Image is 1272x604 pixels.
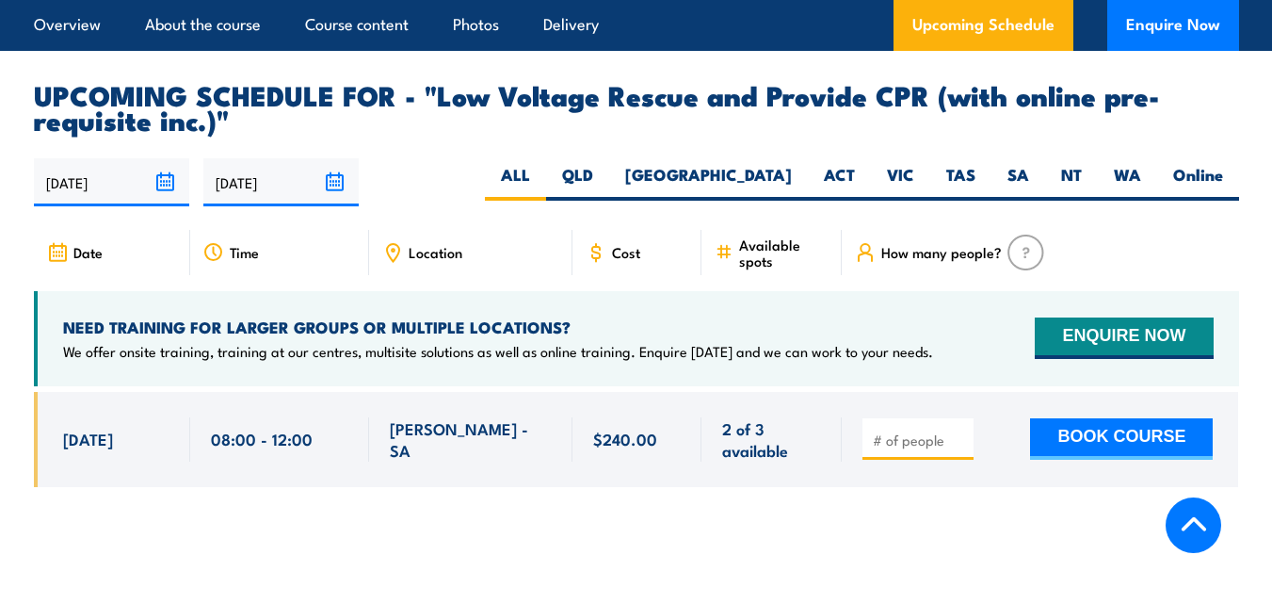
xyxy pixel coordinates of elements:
[203,158,359,206] input: To date
[34,158,189,206] input: From date
[722,417,821,462] span: 2 of 3 available
[609,164,808,201] label: [GEOGRAPHIC_DATA]
[63,428,113,449] span: [DATE]
[1035,318,1213,359] button: ENQUIRE NOW
[612,244,640,260] span: Cost
[485,164,546,201] label: ALL
[230,244,259,260] span: Time
[546,164,609,201] label: QLD
[1098,164,1157,201] label: WA
[1030,418,1213,460] button: BOOK COURSE
[409,244,462,260] span: Location
[73,244,103,260] span: Date
[390,417,552,462] span: [PERSON_NAME] - SA
[808,164,871,201] label: ACT
[873,431,967,449] input: # of people
[930,164,991,201] label: TAS
[63,317,933,337] h4: NEED TRAINING FOR LARGER GROUPS OR MULTIPLE LOCATIONS?
[63,342,933,361] p: We offer onsite training, training at our centres, multisite solutions as well as online training...
[1045,164,1098,201] label: NT
[34,82,1239,131] h2: UPCOMING SCHEDULE FOR - "Low Voltage Rescue and Provide CPR (with online pre-requisite inc.)"
[991,164,1045,201] label: SA
[871,164,930,201] label: VIC
[593,428,657,449] span: $240.00
[1157,164,1239,201] label: Online
[881,244,1002,260] span: How many people?
[211,428,313,449] span: 08:00 - 12:00
[739,237,829,269] span: Available spots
